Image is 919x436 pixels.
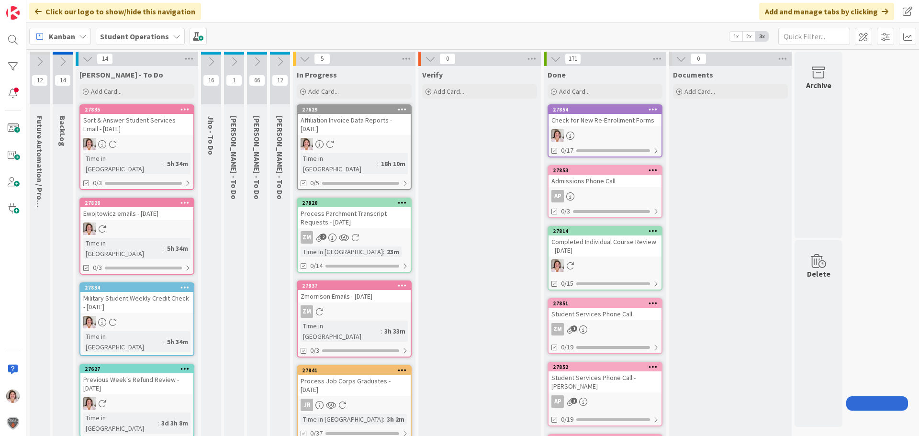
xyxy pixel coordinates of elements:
div: 27837 [298,281,411,290]
div: ZM [551,323,564,335]
span: 14 [55,75,71,86]
div: Time in [GEOGRAPHIC_DATA] [301,321,381,342]
div: Time in [GEOGRAPHIC_DATA] [301,414,383,425]
span: 0/3 [310,346,319,356]
div: 27854 [553,106,661,113]
div: 27851 [553,300,661,307]
div: ZM [298,231,411,244]
span: 0/14 [310,261,323,271]
div: 5h 34m [165,336,191,347]
span: 0/15 [561,279,573,289]
div: Process Job Corps Graduates - [DATE] [298,375,411,396]
a: 27854Check for New Re-Enrollment FormsEW0/17 [548,104,662,157]
div: Previous Week's Refund Review - [DATE] [80,373,193,394]
a: 27828Ewojtowicz emails - [DATE]EWTime in [GEOGRAPHIC_DATA]:5h 34m0/3 [79,198,194,275]
div: ZM [549,323,661,335]
div: 27852 [553,364,661,370]
div: 27841 [298,366,411,375]
div: 27835Sort & Answer Student Services Email - [DATE] [80,105,193,135]
span: 0/3 [93,263,102,273]
div: EW [80,138,193,150]
div: AP [549,190,661,202]
div: Archive [806,79,831,91]
div: 27828Ewojtowicz emails - [DATE] [80,199,193,220]
span: Future Automation / Process Building [35,116,45,246]
div: 3d 3h 8m [159,418,191,428]
div: 27852 [549,363,661,371]
div: 3h 33m [382,326,408,336]
div: Admissions Phone Call [549,175,661,187]
img: EW [551,129,564,142]
span: 3x [755,32,768,41]
div: 3h 2m [384,414,407,425]
span: 0 [690,53,706,65]
div: JR [301,399,313,411]
div: 27837 [302,282,411,289]
div: 27835 [85,106,193,113]
img: avatar [6,416,20,430]
span: Kanban [49,31,75,42]
div: Affiliation Invoice Data Reports - [DATE] [298,114,411,135]
span: 1x [729,32,742,41]
div: Process Parchment Transcript Requests - [DATE] [298,207,411,228]
div: 27854Check for New Re-Enrollment Forms [549,105,661,126]
img: EW [83,316,96,328]
img: EW [83,223,96,235]
div: EW [549,129,661,142]
span: BackLog [58,116,67,146]
div: 27814Completed Individual Course Review - [DATE] [549,227,661,257]
img: EW [6,390,20,403]
span: 0/3 [93,178,102,188]
span: Jho - To Do [206,116,216,155]
input: Quick Filter... [778,28,850,45]
span: 1 [571,398,577,404]
span: Zaida - To Do [229,116,239,200]
div: Time in [GEOGRAPHIC_DATA] [83,413,157,434]
div: 27853Admissions Phone Call [549,166,661,187]
span: Amanda - To Do [275,116,285,200]
div: 27853 [549,166,661,175]
a: 27851Student Services Phone CallZM0/19 [548,298,662,354]
div: Delete [807,268,830,279]
span: : [157,418,159,428]
span: 0/5 [310,178,319,188]
span: In Progress [297,70,337,79]
img: EW [551,259,564,272]
span: 0/19 [561,342,573,352]
img: EW [83,138,96,150]
span: 2x [742,32,755,41]
div: ZM [301,231,313,244]
div: 27837Zmorrison Emails - [DATE] [298,281,411,302]
div: 27629 [298,105,411,114]
img: EW [301,138,313,150]
div: 27854 [549,105,661,114]
span: 1 [571,325,577,332]
div: 27851Student Services Phone Call [549,299,661,320]
span: : [383,246,384,257]
div: 27814 [549,227,661,235]
span: 0/17 [561,145,573,156]
span: 5 [314,53,330,65]
div: 27834 [85,284,193,291]
div: 27627Previous Week's Refund Review - [DATE] [80,365,193,394]
div: 27629 [302,106,411,113]
div: EW [80,316,193,328]
span: Eric - To Do [252,116,262,200]
div: Add and manage tabs by clicking [759,3,894,20]
div: Student Services Phone Call - [PERSON_NAME] [549,371,661,392]
div: 27814 [553,228,661,235]
span: : [377,158,379,169]
div: AP [551,395,564,408]
div: 27853 [553,167,661,174]
div: EW [298,138,411,150]
div: ZM [298,305,411,318]
a: 27852Student Services Phone Call - [PERSON_NAME]AP0/19 [548,362,662,426]
div: 27820 [298,199,411,207]
div: 27828 [80,199,193,207]
span: Emilie - To Do [79,70,163,79]
div: Time in [GEOGRAPHIC_DATA] [301,246,383,257]
div: 27851 [549,299,661,308]
span: Done [548,70,566,79]
div: ZM [301,305,313,318]
div: EW [549,259,661,272]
